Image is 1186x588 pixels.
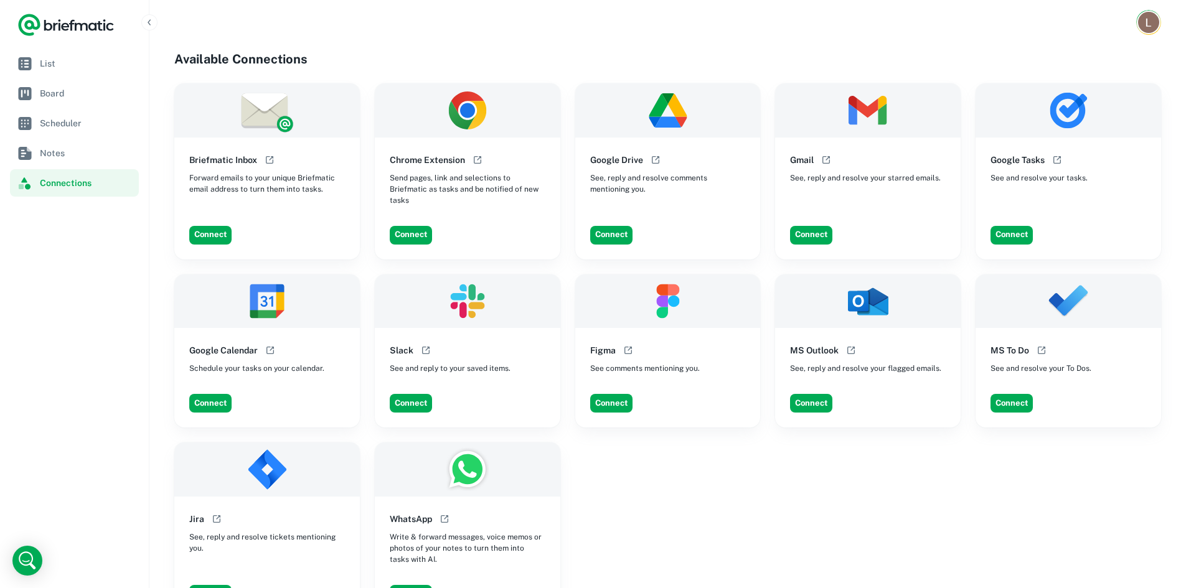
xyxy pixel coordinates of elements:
span: See, reply and resolve comments mentioning you. [590,172,746,195]
button: Open help documentation [648,152,663,167]
span: See, reply and resolve your flagged emails. [790,363,941,374]
button: Connect [991,394,1033,413]
a: Board [10,80,139,107]
img: Slack [375,274,560,329]
h6: WhatsApp [390,512,432,526]
button: Open help documentation [418,343,433,358]
span: See comments mentioning you. [590,363,700,374]
img: Gmail [775,83,961,138]
img: MS To Do [976,274,1161,329]
button: Connect [390,226,432,245]
span: See and resolve your tasks. [991,172,1088,184]
button: Connect [189,394,232,413]
h6: Figma [590,343,616,357]
img: Google Tasks [976,83,1161,138]
img: Chrome Extension [375,83,560,138]
span: See and reply to your saved items. [390,363,511,374]
button: Open help documentation [819,152,834,167]
button: Open help documentation [1050,152,1065,167]
span: See, reply and resolve your starred emails. [790,172,941,184]
button: Open help documentation [470,152,485,167]
h6: Chrome Extension [390,153,465,167]
h6: Google Tasks [991,153,1045,167]
button: Open help documentation [209,511,224,526]
h4: Available Connections [174,50,1161,68]
button: Connect [189,226,232,245]
h6: MS Outlook [790,343,839,357]
span: Write & forward messages, voice memos or photos of your notes to turn them into tasks with AI. [390,531,545,565]
h6: MS To Do [991,343,1029,357]
img: Google Drive [575,83,761,138]
button: Connect [790,226,832,245]
span: Board [40,86,134,100]
button: Connect [390,394,432,413]
a: Notes [10,139,139,167]
button: Open help documentation [437,511,452,526]
a: Logo [17,12,115,37]
h6: Slack [390,343,413,357]
button: Open help documentation [621,343,636,358]
button: Connect [590,226,633,245]
button: Open help documentation [263,343,278,358]
span: List [40,57,134,70]
span: Notes [40,146,134,160]
button: Account button [1136,10,1161,35]
span: Forward emails to your unique Briefmatic email address to turn them into tasks. [189,172,345,195]
h6: Google Drive [590,153,643,167]
span: Send pages, link and selections to Briefmatic as tasks and be notified of new tasks [390,172,545,206]
a: List [10,50,139,77]
a: Connections [10,169,139,197]
button: Open help documentation [844,343,859,358]
span: Schedule your tasks on your calendar. [189,363,324,374]
h6: Jira [189,512,204,526]
button: Connect [590,394,633,413]
span: See, reply and resolve tickets mentioning you. [189,531,345,554]
button: Connect [790,394,832,413]
h6: Briefmatic Inbox [189,153,257,167]
img: MS Outlook [775,274,961,329]
span: Scheduler [40,116,134,130]
img: Briefmatic Inbox [174,83,360,138]
span: See and resolve your To Dos. [991,363,1091,374]
button: Open help documentation [1034,343,1049,358]
a: Scheduler [10,110,139,137]
img: Jira [174,442,360,497]
img: Google Calendar [174,274,360,329]
img: Figma [575,274,761,329]
button: Connect [991,226,1033,245]
span: Connections [40,176,134,190]
h6: Google Calendar [189,343,258,357]
h6: Gmail [790,153,814,167]
img: WhatsApp [375,442,560,497]
div: Open Intercom Messenger [12,546,42,576]
button: Open help documentation [262,152,277,167]
img: Lucius Exail Photonics [1138,12,1159,33]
